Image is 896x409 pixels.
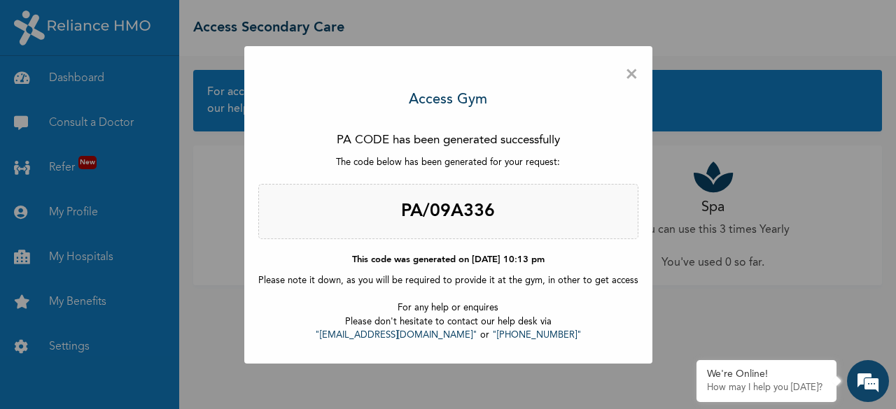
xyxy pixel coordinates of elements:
span: × [625,60,638,89]
p: For any help or enquires Please don't hesitate to contact our help desk via or [258,301,638,343]
a: "[PHONE_NUMBER]" [492,331,582,340]
p: The code below has been generated for your request: [258,156,638,170]
p: How may I help you today? [707,382,826,394]
span: Conversation [7,363,137,373]
a: "[EMAIL_ADDRESS][DOMAIN_NAME]" [315,331,477,340]
p: Please note it down, as you will be required to provide it at the gym, in other to get access [258,274,638,288]
p: PA CODE has been generated successfully [258,131,638,150]
img: d_794563401_company_1708531726252_794563401 [26,70,57,105]
div: Chat with us now [73,78,235,96]
div: We're Online! [707,368,826,380]
textarea: Type your message and hit 'Enter' [7,289,267,338]
b: This code was generated on [DATE] 10:13 pm [352,255,545,264]
div: FAQs [137,338,267,382]
h2: PA/09A336 [258,184,638,240]
h3: Access Gym [409,89,487,110]
span: We're online! [81,130,193,271]
div: Minimize live chat window [230,7,263,41]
